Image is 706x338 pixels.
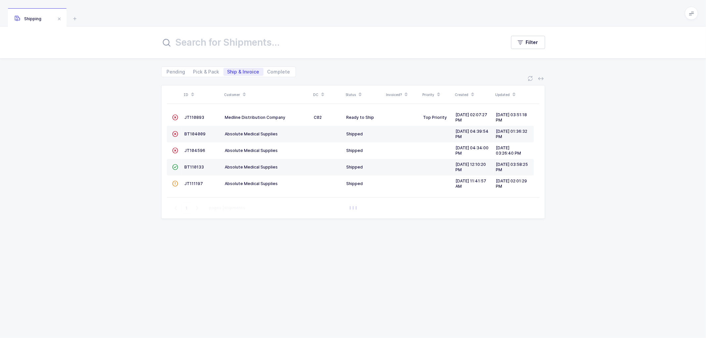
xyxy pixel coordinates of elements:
span: [DATE] 02:07:27 PM [456,112,488,122]
span: JT104596 [185,148,206,153]
span: Pick & Pack [193,70,219,74]
span:  [172,131,178,136]
span: Ship & Invoice [227,70,259,74]
span: BT110133 [185,165,204,169]
span:  [172,115,178,120]
span: [DATE] 01:36:32 PM [496,129,528,139]
span: [DATE] 12:10:20 PM [456,162,486,172]
span: Shipping [15,16,41,21]
div: ID [184,89,220,100]
span: [DATE] 11:41:57 AM [456,178,487,189]
div: DC [313,89,342,100]
span: BT104009 [185,131,206,136]
span: Complete [267,70,290,74]
span: Shipped [347,181,363,186]
span: Top Priority [423,115,447,120]
span: Shipped [347,165,363,169]
span: JT111197 [185,181,203,186]
span: Pending [167,70,185,74]
span: Absolute Medical Supplies [225,131,278,136]
span: Absolute Medical Supplies [225,148,278,153]
span: Absolute Medical Supplies [225,165,278,169]
span: Shipped [347,131,363,136]
span: Medline Distribution Company [225,115,286,120]
div: Customer [224,89,309,100]
span: [DATE] 03:26:40 PM [496,145,521,156]
span: C02 [314,115,322,120]
span: Filter [526,39,538,46]
div: Created [455,89,492,100]
div: Updated [495,89,532,100]
input: Search for Shipments... [161,34,498,50]
span: Ready to Ship [347,115,374,120]
div: Priority [423,89,451,100]
div: Invoiced? [386,89,419,100]
span:  [172,148,178,153]
button: Filter [511,36,545,49]
span:  [172,181,178,186]
span: [DATE] 03:58:25 PM [496,162,528,172]
div: Status [346,89,382,100]
span: [DATE] 03:51:18 PM [496,112,527,122]
span: JT110893 [185,115,205,120]
span: Shipped [347,148,363,153]
span: [DATE] 04:34:00 PM [456,145,489,156]
span: [DATE] 02:01:29 PM [496,178,527,189]
span:  [172,165,178,169]
span: Absolute Medical Supplies [225,181,278,186]
span: [DATE] 04:39:54 PM [456,129,489,139]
